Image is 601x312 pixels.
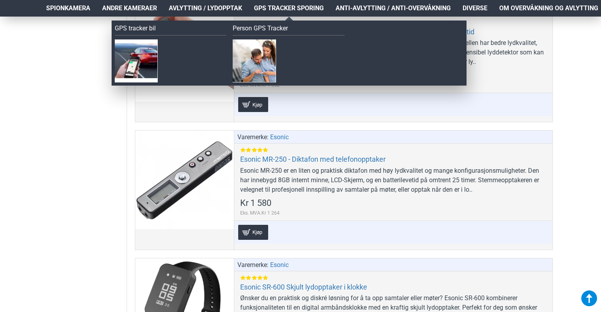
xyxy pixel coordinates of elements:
a: Esonic SR-600 Skjult lydopptaker i klokke [240,282,367,291]
span: Diverse [463,4,487,13]
a: Person GPS Tracker [233,24,345,35]
span: Spionkamera [46,4,90,13]
span: Varemerke: [237,133,269,142]
span: Kjøp [250,230,264,235]
a: Esonic [270,133,289,142]
span: Anti-avlytting / Anti-overvåkning [336,4,451,13]
a: Esonic [270,260,289,270]
img: GPS tracker bil [115,39,158,82]
span: Kr 1 580 [240,199,271,207]
span: GPS Tracker Sporing [254,4,324,13]
span: Varemerke: [237,260,269,270]
a: Esonic MR-250 - Diktafon med telefonopptaker [240,155,386,164]
span: Om overvåkning og avlytting [499,4,598,13]
span: Avlytting / Lydopptak [169,4,242,13]
img: Person GPS Tracker [233,39,276,82]
div: Esonic MR-250 er en liten og praktisk diktafon med høy lydkvalitet og mange konfigurasjonsmulighe... [240,166,547,194]
span: Andre kameraer [102,4,157,13]
span: Kjøp [250,102,264,107]
span: Eks. MVA:Kr 1 264 [240,209,280,217]
a: Esonic MR-250 - Diktafon med telefonopptaker Esonic MR-250 - Diktafon med telefonopptaker [135,131,234,229]
a: GPS tracker bil [115,24,227,35]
